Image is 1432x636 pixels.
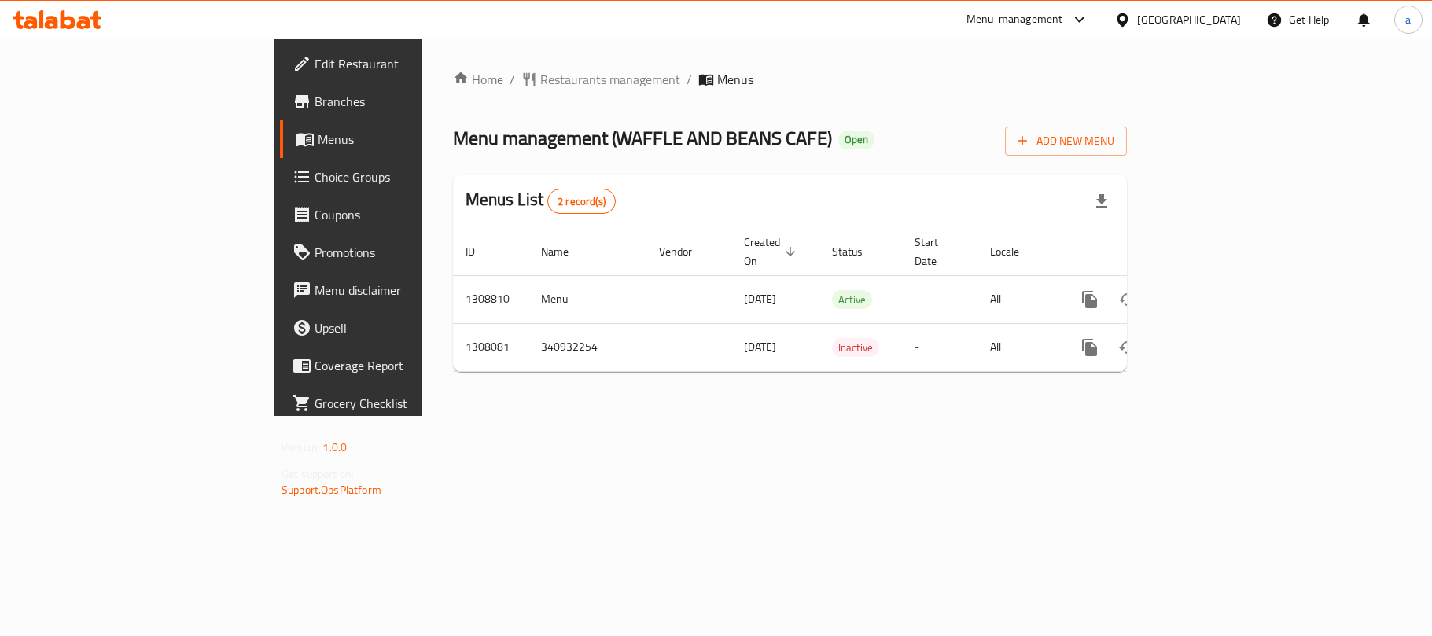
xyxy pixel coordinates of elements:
[315,281,500,300] span: Menu disclaimer
[832,290,872,309] div: Active
[1109,329,1147,366] button: Change Status
[322,437,347,458] span: 1.0.0
[280,83,513,120] a: Branches
[280,120,513,158] a: Menus
[466,242,495,261] span: ID
[540,70,680,89] span: Restaurants management
[1109,281,1147,318] button: Change Status
[466,188,616,214] h2: Menus List
[977,275,1058,323] td: All
[315,167,500,186] span: Choice Groups
[832,339,879,357] span: Inactive
[315,318,500,337] span: Upsell
[280,233,513,271] a: Promotions
[832,242,883,261] span: Status
[282,437,320,458] span: Version:
[280,347,513,384] a: Coverage Report
[528,275,646,323] td: Menu
[990,242,1040,261] span: Locale
[453,228,1235,372] table: enhanced table
[280,384,513,422] a: Grocery Checklist
[832,291,872,309] span: Active
[915,233,959,270] span: Start Date
[744,289,776,309] span: [DATE]
[315,394,500,413] span: Grocery Checklist
[1071,329,1109,366] button: more
[528,323,646,371] td: 340932254
[1405,11,1411,28] span: a
[280,45,513,83] a: Edit Restaurant
[659,242,712,261] span: Vendor
[315,205,500,224] span: Coupons
[744,336,776,357] span: [DATE]
[1005,127,1127,156] button: Add New Menu
[315,92,500,111] span: Branches
[315,243,500,262] span: Promotions
[1058,228,1235,276] th: Actions
[548,194,615,209] span: 2 record(s)
[315,356,500,375] span: Coverage Report
[1071,281,1109,318] button: more
[453,120,832,156] span: Menu management ( WAFFLE AND BEANS CAFE )
[280,309,513,347] a: Upsell
[744,233,801,270] span: Created On
[280,196,513,233] a: Coupons
[838,131,874,149] div: Open
[902,323,977,371] td: -
[717,70,753,89] span: Menus
[902,275,977,323] td: -
[547,189,616,214] div: Total records count
[1137,11,1241,28] div: [GEOGRAPHIC_DATA]
[966,10,1063,29] div: Menu-management
[280,158,513,196] a: Choice Groups
[318,130,500,149] span: Menus
[977,323,1058,371] td: All
[832,338,879,357] div: Inactive
[453,70,1127,89] nav: breadcrumb
[315,54,500,73] span: Edit Restaurant
[1018,131,1114,151] span: Add New Menu
[687,70,692,89] li: /
[282,480,381,500] a: Support.OpsPlatform
[521,70,680,89] a: Restaurants management
[280,271,513,309] a: Menu disclaimer
[282,464,354,484] span: Get support on:
[541,242,589,261] span: Name
[838,133,874,146] span: Open
[1083,182,1121,220] div: Export file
